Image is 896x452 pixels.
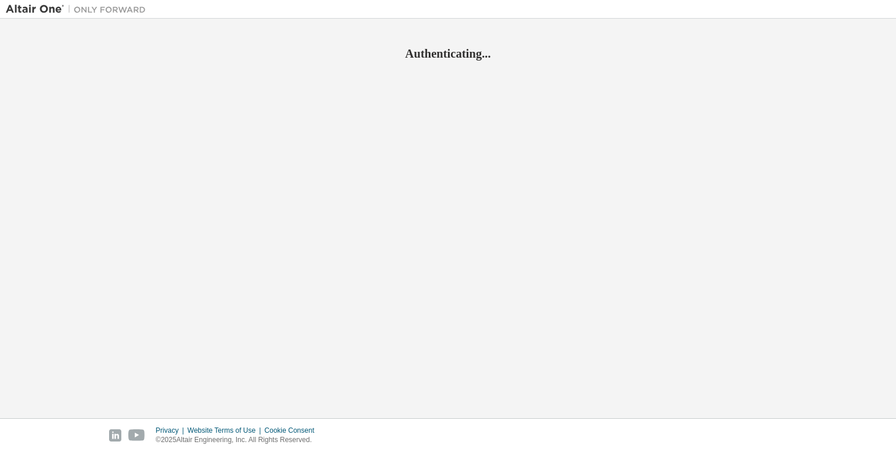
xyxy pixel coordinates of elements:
[187,426,264,435] div: Website Terms of Use
[6,46,890,61] h2: Authenticating...
[156,426,187,435] div: Privacy
[6,3,152,15] img: Altair One
[128,429,145,442] img: youtube.svg
[156,435,321,445] p: © 2025 Altair Engineering, Inc. All Rights Reserved.
[264,426,321,435] div: Cookie Consent
[109,429,121,442] img: linkedin.svg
